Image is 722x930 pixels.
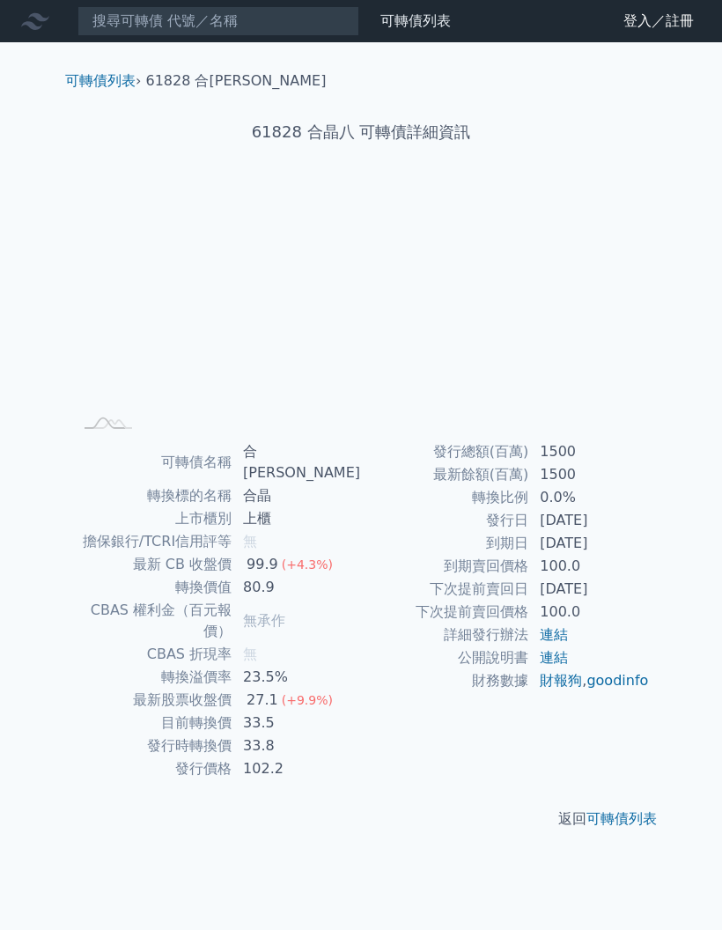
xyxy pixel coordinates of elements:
[65,70,141,92] li: ›
[361,509,529,532] td: 發行日
[361,601,529,624] td: 下次提前賣回價格
[72,599,232,643] td: CBAS 權利金（百元報價）
[72,553,232,576] td: 最新 CB 收盤價
[540,672,582,689] a: 財報狗
[529,669,650,692] td: ,
[361,532,529,555] td: 到期日
[529,463,650,486] td: 1500
[586,672,648,689] a: goodinfo
[72,440,232,484] td: 可轉債名稱
[380,12,451,29] a: 可轉債列表
[529,532,650,555] td: [DATE]
[529,601,650,624] td: 100.0
[243,554,282,575] div: 99.9
[529,440,650,463] td: 1500
[72,666,232,689] td: 轉換溢價率
[609,7,708,35] a: 登入／註冊
[72,576,232,599] td: 轉換價值
[72,643,232,666] td: CBAS 折現率
[232,576,361,599] td: 80.9
[72,734,232,757] td: 發行時轉換價
[146,70,327,92] li: 61828 合[PERSON_NAME]
[72,712,232,734] td: 目前轉換價
[361,646,529,669] td: 公開說明書
[51,120,671,144] h1: 61828 合晶八 可轉債詳細資訊
[361,578,529,601] td: 下次提前賣回日
[232,507,361,530] td: 上櫃
[72,689,232,712] td: 最新股票收盤價
[529,555,650,578] td: 100.0
[65,72,136,89] a: 可轉債列表
[232,757,361,780] td: 102.2
[232,712,361,734] td: 33.5
[529,509,650,532] td: [DATE]
[232,734,361,757] td: 33.8
[72,757,232,780] td: 發行價格
[232,666,361,689] td: 23.5%
[232,484,361,507] td: 合晶
[540,626,568,643] a: 連結
[586,810,657,827] a: 可轉債列表
[361,624,529,646] td: 詳細發行辦法
[361,486,529,509] td: 轉換比例
[243,533,257,550] span: 無
[282,693,333,707] span: (+9.9%)
[361,669,529,692] td: 財務數據
[232,440,361,484] td: 合[PERSON_NAME]
[282,557,333,572] span: (+4.3%)
[72,530,232,553] td: 擔保銀行/TCRI信用評等
[540,649,568,666] a: 連結
[361,440,529,463] td: 發行總額(百萬)
[72,507,232,530] td: 上市櫃別
[529,578,650,601] td: [DATE]
[77,6,359,36] input: 搜尋可轉債 代號／名稱
[361,463,529,486] td: 最新餘額(百萬)
[243,646,257,662] span: 無
[72,484,232,507] td: 轉換標的名稱
[361,555,529,578] td: 到期賣回價格
[529,486,650,509] td: 0.0%
[51,808,671,830] p: 返回
[243,690,282,711] div: 27.1
[243,612,285,629] span: 無承作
